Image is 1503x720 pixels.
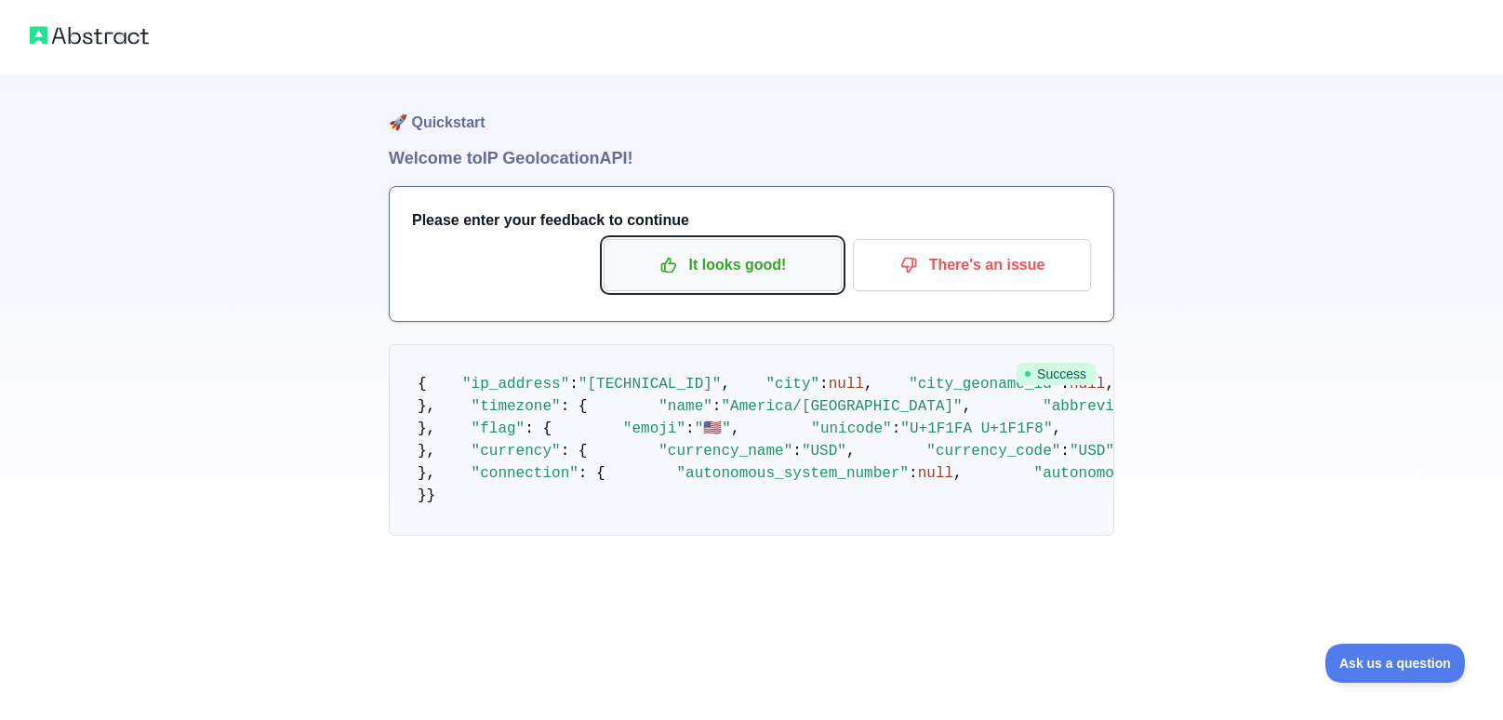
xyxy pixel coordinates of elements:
[389,74,1114,145] h1: 🚀 Quickstart
[829,376,864,393] span: null
[685,420,695,437] span: :
[963,398,972,415] span: ,
[846,443,856,460] span: ,
[721,376,730,393] span: ,
[953,465,963,482] span: ,
[412,209,1091,232] h3: Please enter your feedback to continue
[676,465,909,482] span: "autonomous_system_number"
[472,465,579,482] span: "connection"
[867,249,1077,281] p: There's an issue
[579,376,722,393] span: "[TECHNICAL_ID]"
[731,420,740,437] span: ,
[909,376,1060,393] span: "city_geoname_id"
[1060,443,1070,460] span: :
[618,249,828,281] p: It looks good!
[569,376,579,393] span: :
[819,376,829,393] span: :
[1105,376,1114,393] span: ,
[623,420,685,437] span: "emoji"
[909,465,918,482] span: :
[561,398,588,415] span: : {
[864,376,873,393] span: ,
[604,239,842,291] button: It looks good!
[418,376,427,393] span: {
[1034,465,1320,482] span: "autonomous_system_organization"
[561,443,588,460] span: : {
[1070,443,1114,460] span: "USD"
[926,443,1060,460] span: "currency_code"
[472,420,525,437] span: "flag"
[853,239,1091,291] button: There's an issue
[792,443,802,460] span: :
[1053,420,1062,437] span: ,
[892,420,901,437] span: :
[658,443,792,460] span: "currency_name"
[658,398,712,415] span: "name"
[721,398,962,415] span: "America/[GEOGRAPHIC_DATA]"
[900,420,1052,437] span: "U+1F1FA U+1F1F8"
[472,443,561,460] span: "currency"
[579,465,605,482] span: : {
[525,420,552,437] span: : {
[472,398,561,415] span: "timezone"
[30,22,149,48] img: Abstract logo
[765,376,819,393] span: "city"
[1043,398,1167,415] span: "abbreviation"
[1325,644,1466,683] iframe: Toggle Customer Support
[802,443,846,460] span: "USD"
[1017,363,1096,385] span: Success
[695,420,731,437] span: "🇺🇸"
[712,398,722,415] span: :
[462,376,569,393] span: "ip_address"
[389,145,1114,171] h1: Welcome to IP Geolocation API!
[811,420,891,437] span: "unicode"
[918,465,953,482] span: null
